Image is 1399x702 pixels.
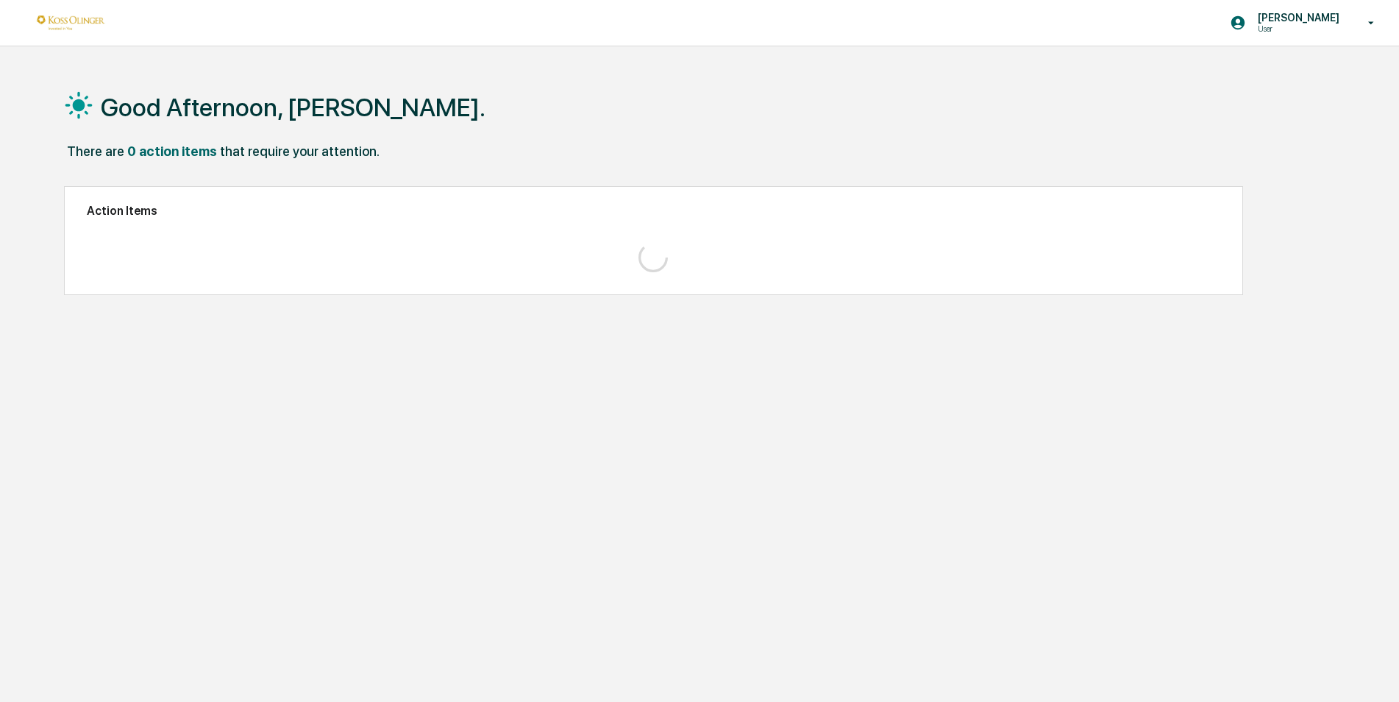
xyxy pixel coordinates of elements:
h2: Action Items [87,204,1220,218]
p: [PERSON_NAME] [1246,12,1347,24]
div: There are [67,143,124,159]
p: User [1246,24,1347,34]
div: that require your attention. [220,143,380,159]
img: logo [35,15,106,29]
h1: Good Afternoon, [PERSON_NAME]. [101,93,485,122]
div: 0 action items [127,143,217,159]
